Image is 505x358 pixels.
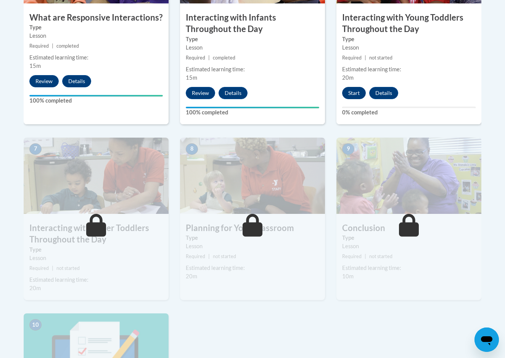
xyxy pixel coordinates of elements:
span: 15m [29,63,41,69]
span: 8 [186,143,198,155]
div: Estimated learning time: [342,264,476,272]
span: | [365,254,366,259]
span: 20m [29,285,41,291]
img: Course Image [180,138,325,214]
button: Review [29,75,59,87]
span: 10 [29,319,42,331]
span: Required [342,254,362,259]
span: 20m [342,74,354,81]
button: Details [62,75,91,87]
span: not started [56,265,80,271]
div: Your progress [186,107,319,108]
div: Lesson [29,32,163,40]
span: | [365,55,366,61]
div: Lesson [342,242,476,250]
img: Course Image [24,138,169,214]
div: Estimated learning time: [186,264,319,272]
button: Details [219,87,248,99]
span: not started [369,55,392,61]
div: Lesson [186,43,319,52]
h3: Interacting with Infants Throughout the Day [180,12,325,35]
h3: Interacting with Young Toddlers Throughout the Day [336,12,481,35]
label: Type [29,23,163,32]
h3: Interacting with Older Toddlers Throughout the Day [24,222,169,246]
span: completed [213,55,235,61]
div: Lesson [186,242,319,250]
span: | [208,254,210,259]
span: Required [29,265,49,271]
span: | [52,265,53,271]
label: 100% completed [186,108,319,117]
img: Course Image [336,138,481,214]
div: Lesson [342,43,476,52]
span: | [208,55,210,61]
span: 15m [186,74,197,81]
span: Required [186,55,205,61]
span: completed [56,43,79,49]
div: Estimated learning time: [29,276,163,284]
label: Type [186,35,319,43]
label: Type [29,246,163,254]
label: Type [342,35,476,43]
div: Estimated learning time: [186,65,319,74]
iframe: Button to launch messaging window [474,327,499,352]
button: Review [186,87,215,99]
span: not started [213,254,236,259]
label: 100% completed [29,96,163,105]
span: 20m [186,273,197,279]
div: Estimated learning time: [342,65,476,74]
span: Required [342,55,362,61]
span: 7 [29,143,42,155]
button: Start [342,87,366,99]
div: Estimated learning time: [29,53,163,62]
div: Your progress [29,95,163,96]
span: not started [369,254,392,259]
h3: Planning for Your Classroom [180,222,325,234]
span: Required [29,43,49,49]
span: Required [186,254,205,259]
h3: Conclusion [336,222,481,234]
label: Type [186,234,319,242]
span: | [52,43,53,49]
span: 10m [342,273,354,279]
div: Lesson [29,254,163,262]
button: Details [369,87,398,99]
h3: What are Responsive Interactions? [24,12,169,24]
span: 9 [342,143,354,155]
label: 0% completed [342,108,476,117]
label: Type [342,234,476,242]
